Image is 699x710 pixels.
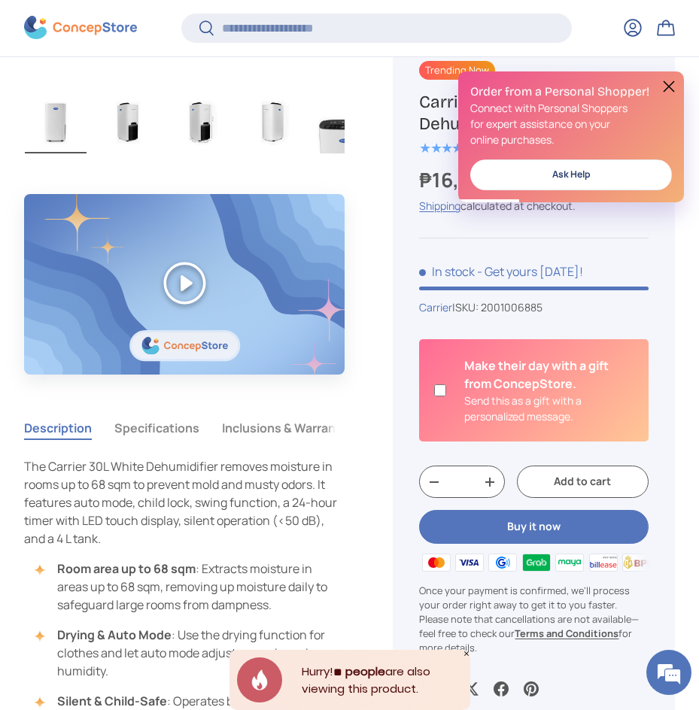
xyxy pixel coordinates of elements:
[470,159,672,190] a: Ask Help
[25,90,87,153] img: carrier-dehumidifier-30-liter-full-view-concepstore
[419,139,495,156] a: 5.0 out of 5.0 stars (2)
[434,382,446,400] input: Is this a gift?
[87,190,208,341] span: We're online!
[24,411,92,445] button: Description
[419,141,473,156] span: ★★★★★
[517,466,649,499] button: Add to cart
[520,552,553,575] img: grabpay
[586,552,619,575] img: billease
[455,301,479,315] span: SKU:
[57,693,167,709] strong: Silent & Child-Safe
[419,142,473,156] div: 5.0 out of 5.0 stars
[57,627,172,643] strong: Drying & Auto Mode
[24,17,137,40] img: ConcepStore
[222,411,348,445] button: Inclusions & Warranty
[515,627,618,641] a: Terms and Conditions
[419,199,649,214] div: calculated at checkout.
[453,552,486,575] img: visa
[419,511,649,545] button: Buy it now
[452,301,542,315] span: |
[57,560,196,577] strong: Room area up to 68 sqm
[470,100,672,147] p: Connect with Personal Shoppers for expert assistance on your online purchases.
[24,458,337,547] span: The Carrier 30L White Dehumidifier removes moisture in rooms up to 68 sqm to prevent mold and mus...
[419,166,530,193] strong: ₱16,999.00
[242,90,303,153] img: carrier-dehumidifier-30-liter-right-side-view-concepstore
[419,301,452,315] a: Carrier
[114,411,199,445] button: Specifications
[169,90,231,153] img: carrier-dehumidifier-30-liter-left-side-with-dimensions-view-concepstore
[486,552,519,575] img: gcash
[419,61,495,80] span: Trending Now
[97,90,159,153] img: carrier-dehumidifier-30-liter-left-side-view-concepstore
[419,584,649,656] p: Once your payment is confirmed, we'll process your order right away to get it to you faster. Plea...
[620,552,653,575] img: bpi
[8,411,287,463] textarea: Type your message and hit 'Enter'
[553,552,586,575] img: maya
[463,650,470,657] div: Close
[477,264,583,281] p: - Get yours [DATE]!
[314,90,375,153] img: carrier-dehumidifier-30-liter-top-with-buttons-view-concepstore
[419,264,475,281] span: In stock
[419,91,649,135] h1: Carrier 30L White Dehumidifier
[247,8,283,44] div: Minimize live chat window
[470,83,672,100] h2: Order from a Personal Shopper!
[39,626,345,680] li: : Use the drying function for clothes and let auto mode adjust power based on humidity.
[78,84,253,104] div: Chat with us now
[419,199,460,214] a: Shipping
[39,560,345,614] li: : Extracts moisture in areas up to 68 sqm, removing up moisture daily to safeguard large rooms fr...
[419,552,452,575] img: master
[481,301,542,315] span: 2001006885
[464,357,637,425] div: Is this a gift?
